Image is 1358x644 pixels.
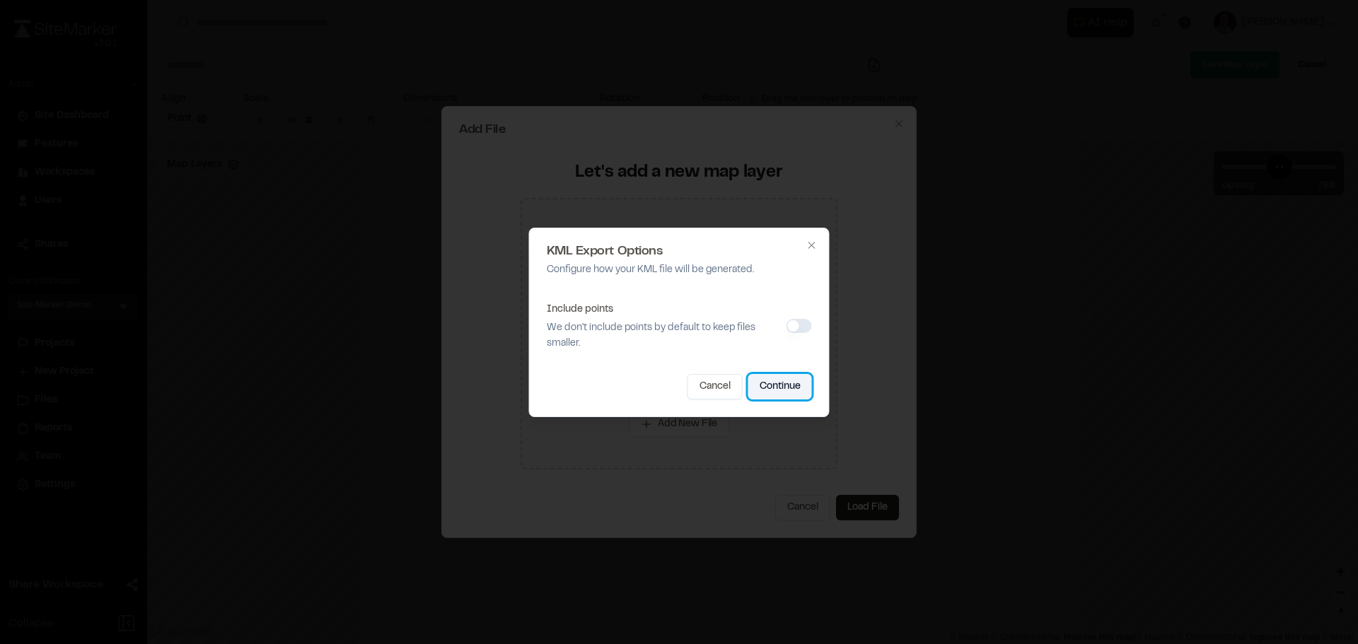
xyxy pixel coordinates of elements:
p: We don't include points by default to keep files smaller. [547,320,781,351]
label: Include points [547,305,613,314]
h2: KML Export Options [547,245,812,258]
button: Cancel [687,374,743,399]
button: Continue [748,374,812,399]
p: Configure how your KML file will be generated. [547,262,812,278]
